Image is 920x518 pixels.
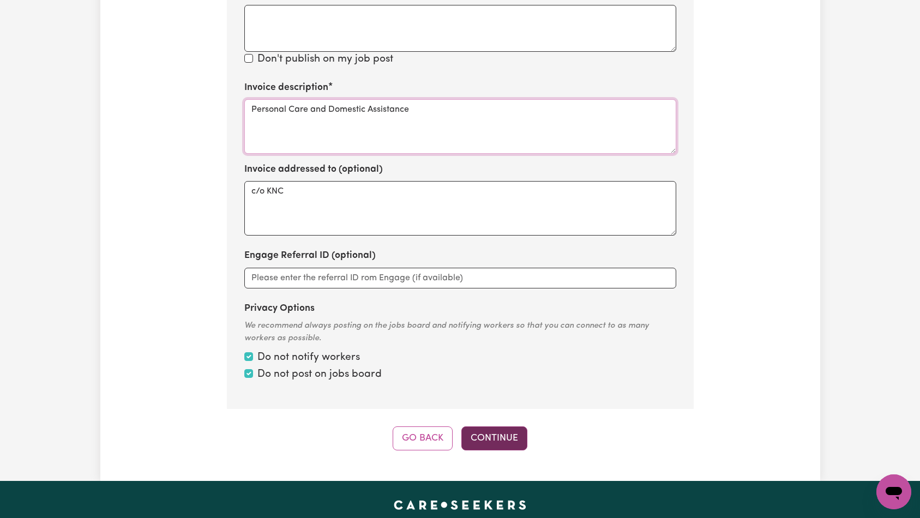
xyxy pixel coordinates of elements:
[244,181,676,236] textarea: c/o KNC
[244,320,676,345] div: We recommend always posting on the jobs board and notifying workers so that you can connect to as...
[244,162,383,177] label: Invoice addressed to (optional)
[394,501,526,509] a: Careseekers home page
[244,81,328,95] label: Invoice description
[876,474,911,509] iframe: Button to launch messaging window
[257,350,360,366] label: Do not notify workers
[393,426,453,450] button: Go Back
[244,268,676,288] input: Please enter the referral ID rom Engage (if available)
[244,249,376,263] label: Engage Referral ID (optional)
[257,367,382,383] label: Do not post on jobs board
[257,52,393,68] label: Don't publish on my job post
[244,99,676,154] textarea: Personal Care and Domestic Assistance
[461,426,527,450] button: Continue
[244,302,315,316] label: Privacy Options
